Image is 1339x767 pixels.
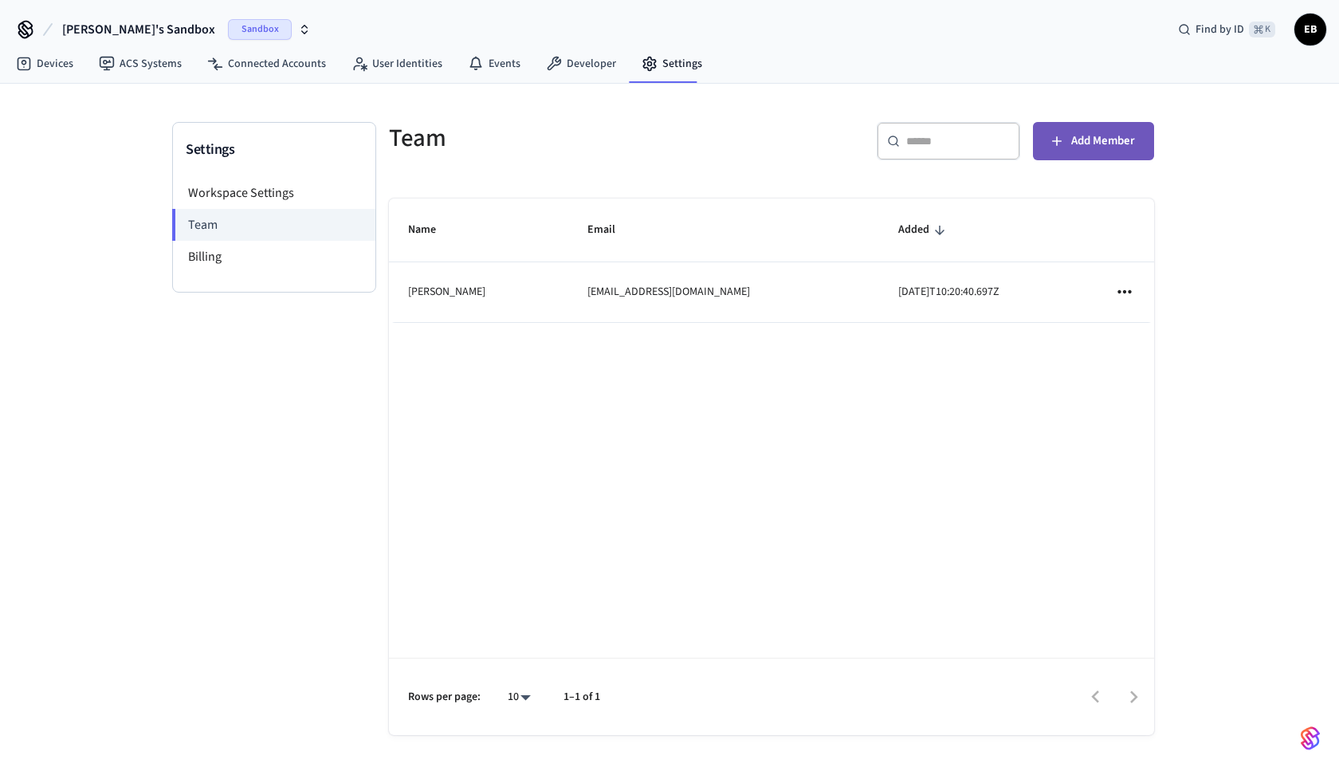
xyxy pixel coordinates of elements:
a: Settings [629,49,715,78]
span: [PERSON_NAME]'s Sandbox [62,20,215,39]
a: Events [455,49,533,78]
a: Developer [533,49,629,78]
p: Rows per page: [408,689,481,706]
a: Connected Accounts [194,49,339,78]
td: [PERSON_NAME] [389,262,568,322]
span: Sandbox [228,19,292,40]
span: Added [898,218,950,242]
span: Name [408,218,457,242]
a: ACS Systems [86,49,194,78]
h5: Team [389,122,762,155]
span: Add Member [1071,131,1135,151]
p: 1–1 of 1 [563,689,600,706]
li: Billing [173,241,375,273]
span: Find by ID [1196,22,1244,37]
div: 10 [500,686,538,709]
img: SeamLogoGradient.69752ec5.svg [1301,726,1320,751]
a: User Identities [339,49,455,78]
div: Find by ID⌘ K [1165,15,1288,44]
span: ⌘ K [1249,22,1275,37]
span: Email [587,218,636,242]
td: [DATE]T10:20:40.697Z [879,262,1095,322]
button: Add Member [1033,122,1154,160]
span: EB [1296,15,1325,44]
li: Team [172,209,375,241]
h3: Settings [186,139,363,161]
button: EB [1294,14,1326,45]
td: [EMAIL_ADDRESS][DOMAIN_NAME] [568,262,879,322]
li: Workspace Settings [173,177,375,209]
table: sticky table [389,199,1154,323]
a: Devices [3,49,86,78]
